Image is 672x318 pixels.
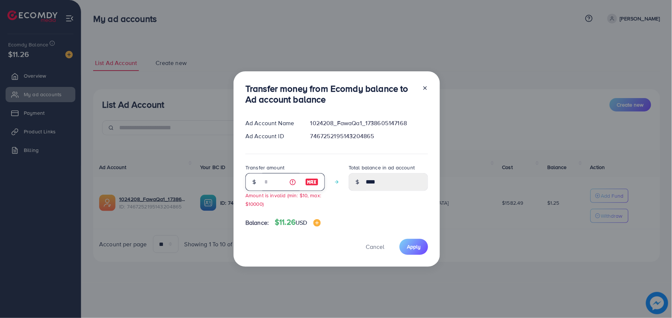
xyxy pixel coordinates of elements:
img: image [313,219,321,227]
small: Amount is invalid (min: $10, max: $10000) [245,192,321,207]
div: 7467252195143204865 [304,132,434,140]
div: Ad Account ID [239,132,304,140]
label: Total balance in ad account [349,164,415,171]
span: USD [296,218,307,227]
span: Apply [407,243,421,250]
h3: Transfer money from Ecomdy balance to Ad account balance [245,83,416,105]
img: image [305,178,319,186]
span: Cancel [366,243,384,251]
label: Transfer amount [245,164,284,171]
div: Ad Account Name [239,119,304,127]
span: Balance: [245,218,269,227]
button: Cancel [356,239,394,255]
div: 1024208_FawaQa1_1738605147168 [304,119,434,127]
button: Apply [399,239,428,255]
h4: $11.26 [275,218,320,227]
